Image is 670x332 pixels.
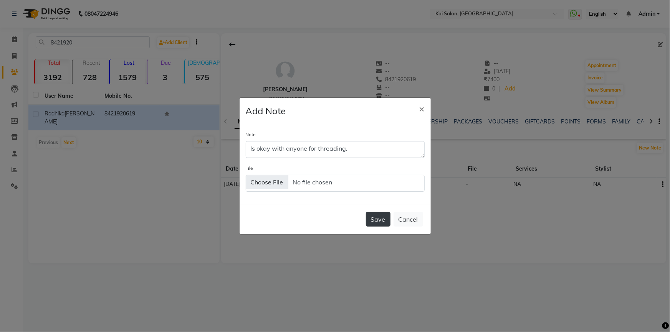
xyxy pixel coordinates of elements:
[394,212,423,227] button: Cancel
[246,131,256,138] label: Note
[366,212,390,227] button: Save
[246,165,253,172] label: File
[246,104,286,118] h4: Add Note
[413,98,431,119] button: Close
[419,103,425,114] span: ×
